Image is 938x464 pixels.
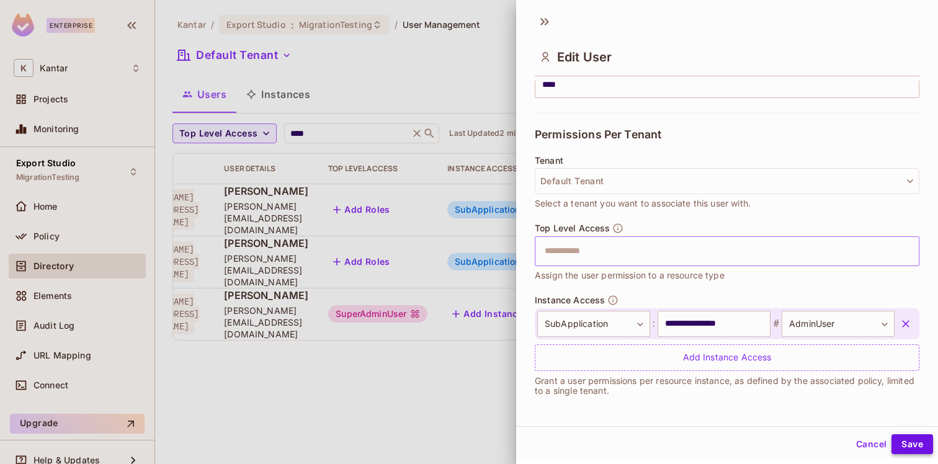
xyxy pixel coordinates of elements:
[650,316,658,331] span: :
[535,376,919,396] p: Grant a user permissions per resource instance, as defined by the associated policy, limited to a...
[782,311,895,337] div: AdminUser
[535,156,563,166] span: Tenant
[537,311,650,337] div: SubApplication
[535,295,605,305] span: Instance Access
[535,344,919,371] div: Add Instance Access
[851,434,891,454] button: Cancel
[535,269,725,282] span: Assign the user permission to a resource type
[535,128,661,141] span: Permissions Per Tenant
[535,168,919,194] button: Default Tenant
[891,434,933,454] button: Save
[535,223,610,233] span: Top Level Access
[913,249,915,252] button: Open
[770,316,782,331] span: #
[557,50,612,65] span: Edit User
[535,197,751,210] span: Select a tenant you want to associate this user with.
